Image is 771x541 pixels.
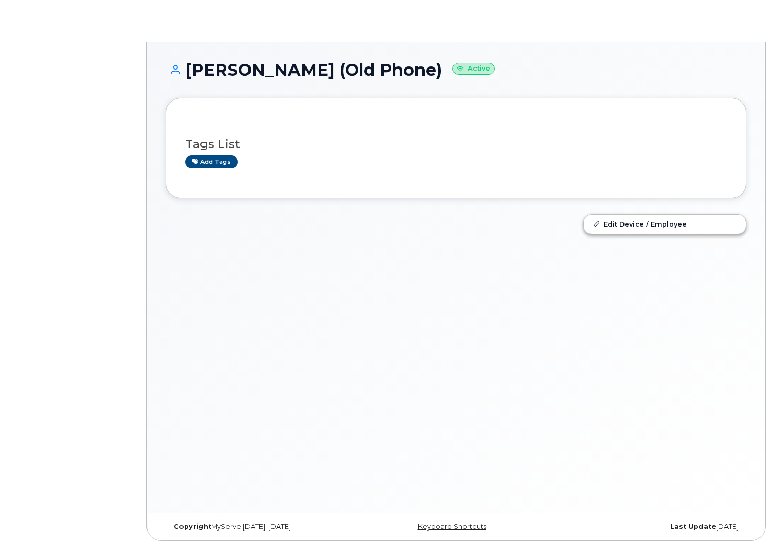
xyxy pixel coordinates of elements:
a: Edit Device / Employee [584,215,746,233]
strong: Copyright [174,523,211,531]
h3: Tags List [185,138,727,151]
h1: [PERSON_NAME] (Old Phone) [166,61,746,79]
div: MyServe [DATE]–[DATE] [166,523,359,531]
small: Active [452,63,495,75]
a: Add tags [185,155,238,168]
div: [DATE] [553,523,746,531]
strong: Last Update [670,523,716,531]
a: Keyboard Shortcuts [418,523,486,531]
